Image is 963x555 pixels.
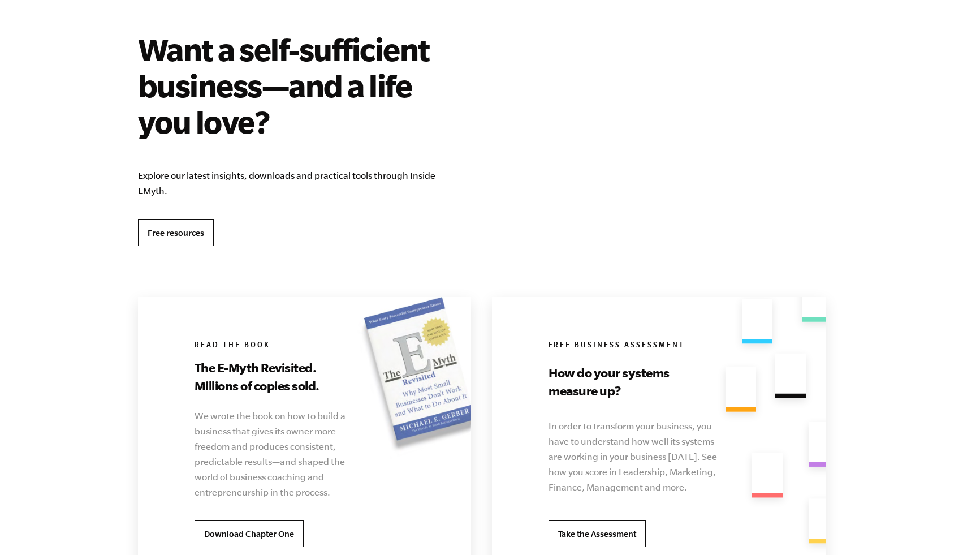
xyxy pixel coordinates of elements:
[138,219,214,246] a: Free resources
[195,341,407,352] h6: Read the book
[138,31,464,140] h2: Want a self-sufficient business—and a life you love?
[138,168,464,199] p: Explore our latest insights, downloads and practical tools through Inside EMyth.
[549,520,646,548] a: Take the Assessment
[195,359,351,395] h3: The E-Myth Revisited. Millions of copies sold.
[549,341,761,352] h6: Free Business Assessment
[195,520,304,548] a: Download Chapter One
[549,364,705,400] h3: How do your systems measure up?
[906,501,963,555] iframe: Chat Widget
[549,419,722,495] p: In order to transform your business, you have to understand how well its systems are working in y...
[195,408,347,500] p: We wrote the book on how to build a business that gives its owner more freedom and produces consi...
